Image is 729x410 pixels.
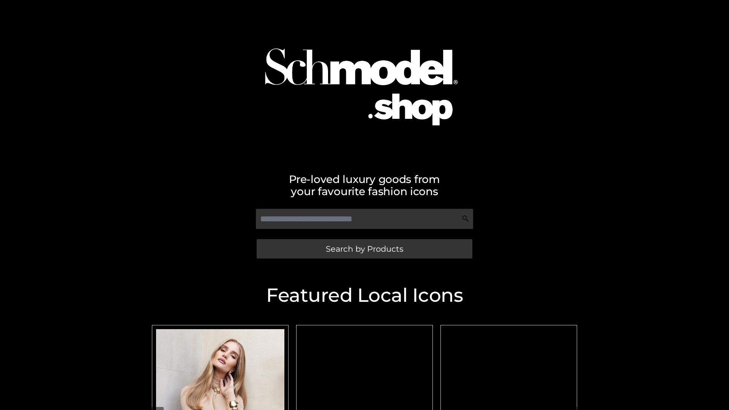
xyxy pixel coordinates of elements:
h2: Pre-loved luxury goods from your favourite fashion icons [148,173,581,197]
a: Search by Products [257,239,472,259]
img: Search Icon [462,215,469,222]
span: Search by Products [326,245,403,253]
h2: Featured Local Icons​ [148,286,581,305]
